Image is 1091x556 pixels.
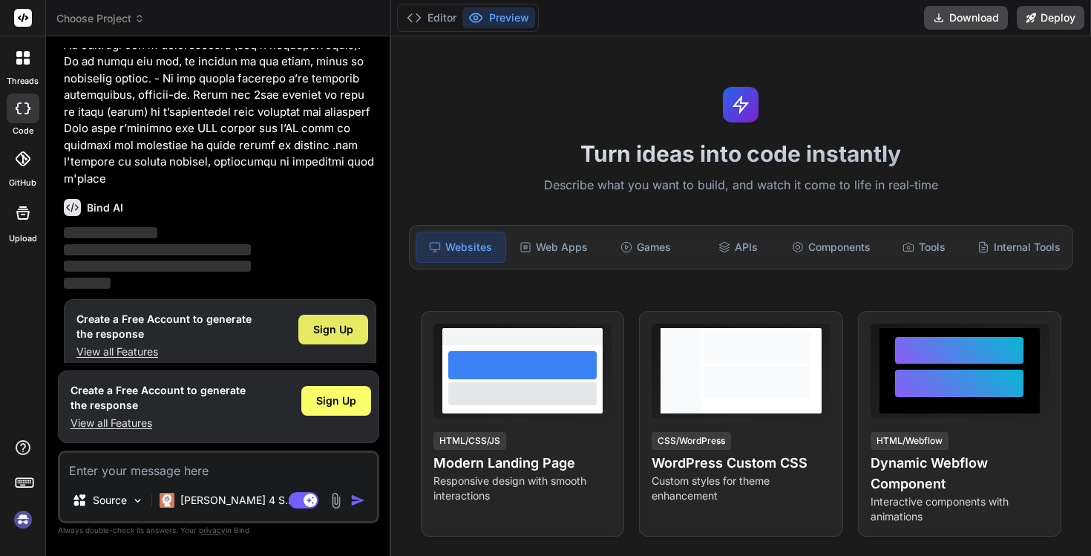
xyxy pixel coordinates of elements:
span: privacy [199,526,226,534]
p: View all Features [76,344,252,359]
div: Web Apps [509,232,598,263]
label: threads [7,75,39,88]
div: CSS/WordPress [652,432,731,450]
label: code [13,125,33,137]
label: GitHub [9,177,36,189]
p: [PERSON_NAME] 4 S.. [180,493,291,508]
button: Preview [462,7,535,28]
p: Responsive design with smooth interactions [433,474,612,503]
div: Websites [416,232,506,263]
p: View all Features [71,416,246,431]
h1: Turn ideas into code instantly [400,140,1082,167]
p: Describe what you want to build, and watch it come to life in real-time [400,176,1082,195]
div: Tools [879,232,969,263]
span: ‌ [64,278,111,289]
button: Deploy [1017,6,1084,30]
img: Claude 4 Sonnet [160,493,174,508]
div: HTML/CSS/JS [433,432,506,450]
h4: Dynamic Webflow Component [871,453,1049,494]
span: Sign Up [316,393,356,408]
h4: Modern Landing Page [433,453,612,474]
p: Interactive components with animations [871,494,1049,524]
img: signin [10,507,36,532]
div: Components [786,232,877,263]
div: APIs [693,232,782,263]
label: Upload [9,232,37,245]
span: Choose Project [56,11,145,26]
img: icon [350,493,365,508]
span: ‌ [64,227,157,238]
img: attachment [327,492,344,509]
div: Internal Tools [972,232,1067,263]
div: Games [601,232,690,263]
p: Always double-check its answers. Your in Bind [58,523,379,537]
span: Sign Up [313,322,353,337]
h6: Bind AI [87,200,123,215]
p: Custom styles for theme enhancement [652,474,830,503]
h1: Create a Free Account to generate the response [76,312,252,341]
span: ‌ [64,244,251,255]
h1: Create a Free Account to generate the response [71,383,246,413]
p: Source [93,493,127,508]
button: Editor [401,7,462,28]
span: ‌ [64,261,251,272]
h4: WordPress Custom CSS [652,453,830,474]
img: Pick Models [131,494,144,507]
div: HTML/Webflow [871,432,949,450]
button: Download [924,6,1008,30]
